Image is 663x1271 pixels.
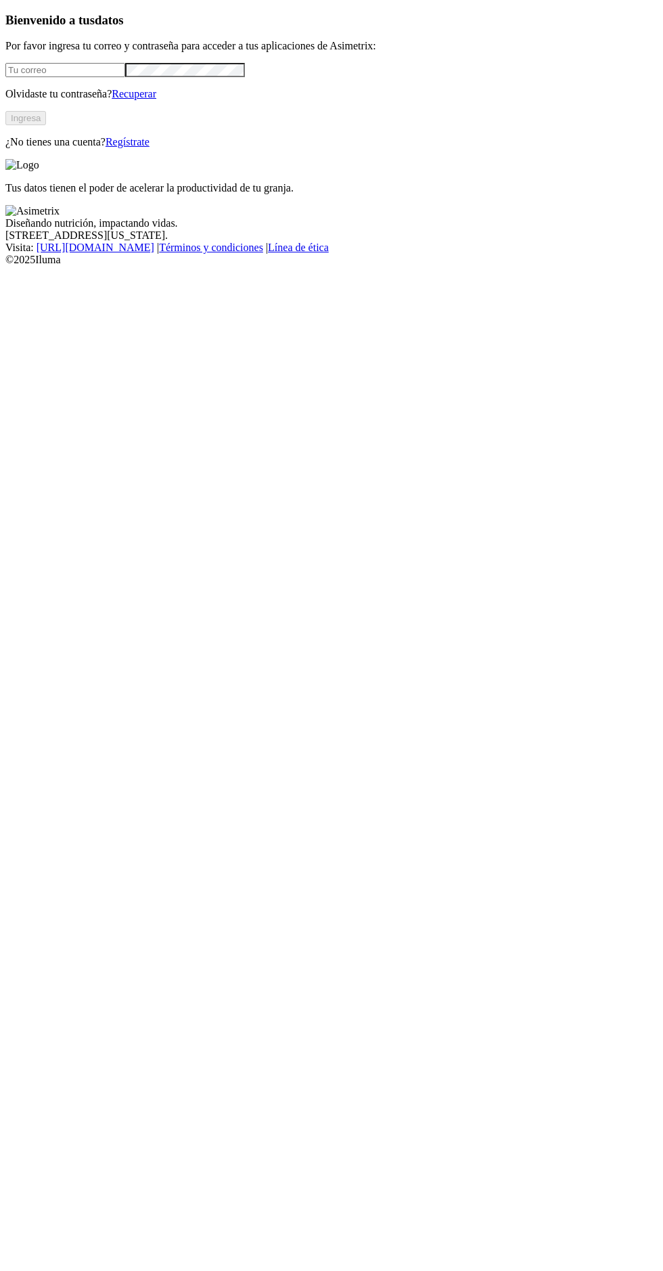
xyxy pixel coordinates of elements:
img: Asimetrix [5,205,60,217]
p: Tus datos tienen el poder de acelerar la productividad de tu granja. [5,182,658,194]
a: [URL][DOMAIN_NAME] [37,242,154,253]
span: datos [95,13,124,27]
div: © 2025 Iluma [5,254,658,266]
input: Tu correo [5,63,125,77]
button: Ingresa [5,111,46,125]
p: Por favor ingresa tu correo y contraseña para acceder a tus aplicaciones de Asimetrix: [5,40,658,52]
img: Logo [5,159,39,171]
div: Visita : | | [5,242,658,254]
p: Olvidaste tu contraseña? [5,88,658,100]
a: Regístrate [106,136,150,148]
div: Diseñando nutrición, impactando vidas. [5,217,658,229]
a: Línea de ética [268,242,329,253]
a: Términos y condiciones [159,242,263,253]
a: Recuperar [112,88,156,99]
div: [STREET_ADDRESS][US_STATE]. [5,229,658,242]
p: ¿No tienes una cuenta? [5,136,658,148]
h3: Bienvenido a tus [5,13,658,28]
